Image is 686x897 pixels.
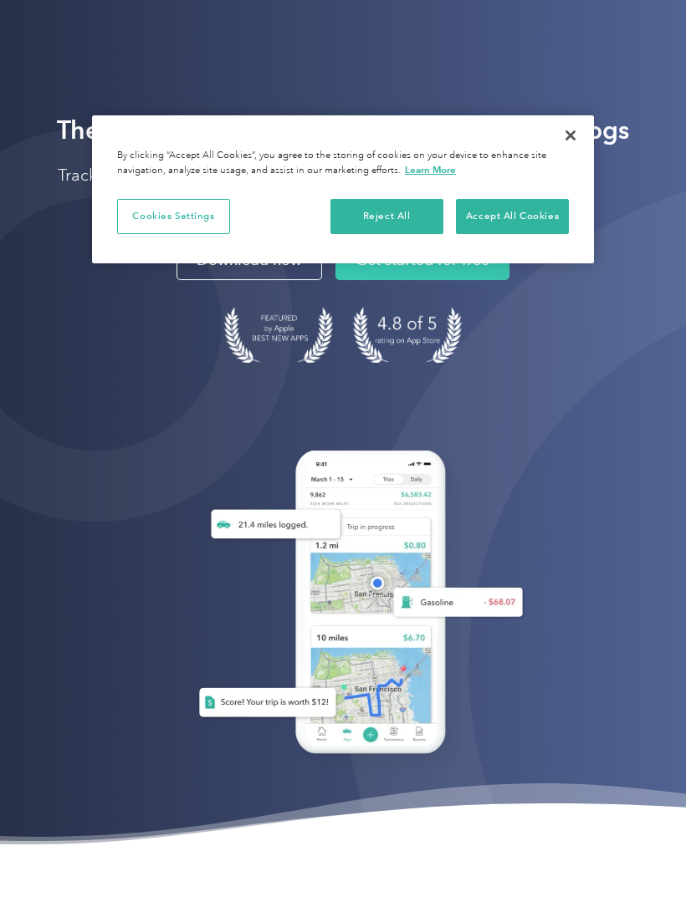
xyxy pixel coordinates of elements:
button: Cookies Settings [117,199,230,234]
button: Reject All [330,199,443,234]
div: Privacy [92,115,594,263]
div: By clicking “Accept All Cookies”, you agree to the storing of cookies on your device to enhance s... [117,149,569,178]
img: Everlance, mileage tracker app, expense tracking app [177,436,534,774]
img: 4.9 out of 5 stars on the app store [353,307,462,363]
button: Accept All Cookies [456,199,569,234]
button: Close [552,117,589,154]
strong: The Mileage Tracking App to Automate Your Logs [57,115,629,145]
a: More information about your privacy, opens in a new tab [405,164,456,176]
div: Cookie banner [92,115,594,263]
